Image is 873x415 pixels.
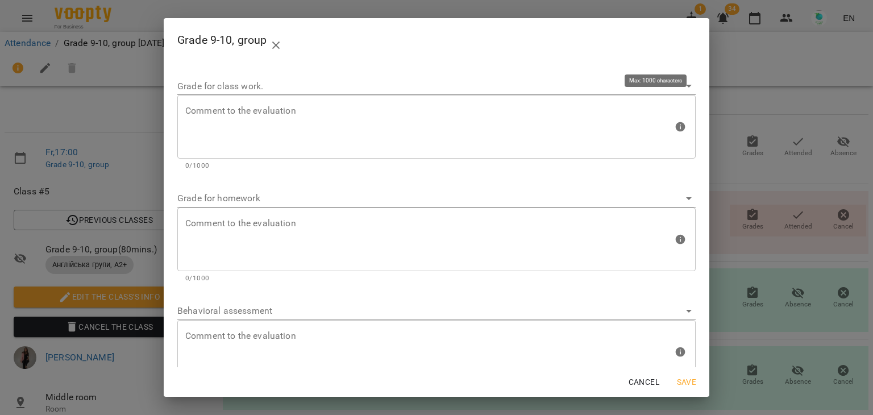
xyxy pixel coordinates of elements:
button: close [263,32,290,59]
p: 0/1000 [185,273,688,284]
p: 0/1000 [185,160,688,172]
span: Cancel [629,375,659,389]
h2: Grade 9-10, group [177,27,696,55]
div: Max: 1000 characters [177,208,696,284]
span: Save [673,375,700,389]
div: Max: 1000 characters [177,320,696,396]
button: Save [668,372,705,392]
button: Cancel [624,372,664,392]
